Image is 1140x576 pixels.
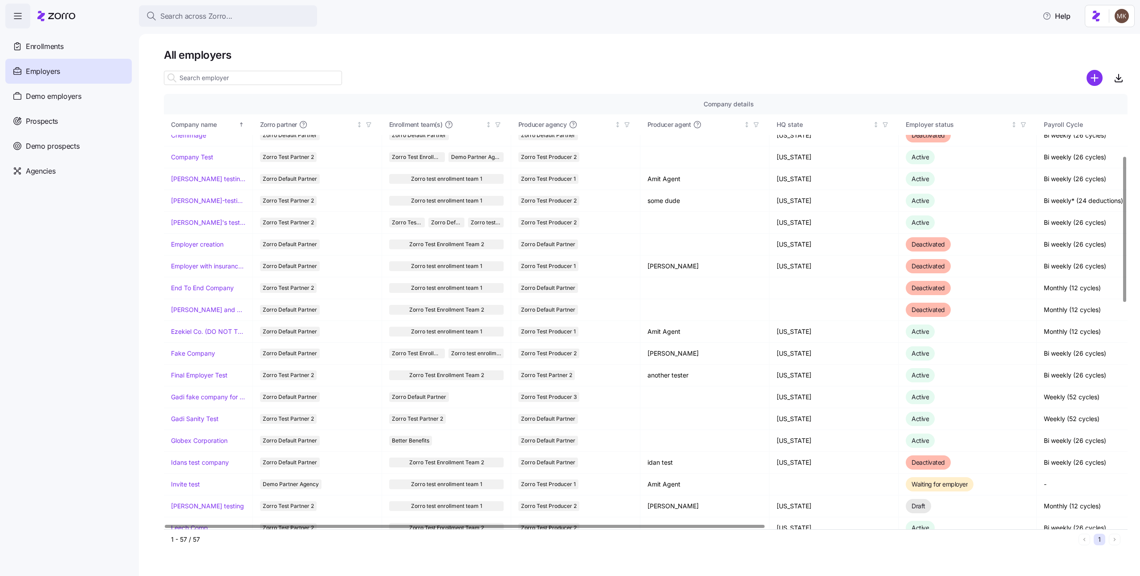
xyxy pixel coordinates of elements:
span: Demo Partner Agency [263,479,319,489]
td: idan test [640,452,769,474]
span: Zorro Default Partner [263,261,317,271]
td: [US_STATE] [769,146,899,168]
span: Zorro Test Producer 3 [521,392,577,402]
span: Active [912,415,929,422]
span: Enrollment team(s) [389,120,443,129]
span: Zorro Test Partner 2 [263,414,314,424]
a: Company Test [171,153,213,162]
span: Active [912,349,929,357]
span: Zorro Test Producer 1 [521,479,576,489]
span: Zorro Default Partner [521,414,575,424]
div: Not sorted [873,122,879,128]
th: HQ stateNot sorted [769,114,899,135]
span: Zorro Test Enrollment Team 2 [409,523,484,533]
span: Active [912,219,929,226]
span: Zorro Default Partner [392,392,446,402]
td: another tester [640,365,769,386]
button: Search across Zorro... [139,5,317,27]
span: Demo prospects [26,141,80,152]
span: Zorro test enrollment team 1 [411,174,482,184]
a: ChemImage [171,131,206,140]
a: Invite test [171,480,200,489]
span: Zorro Default Partner [521,130,575,140]
span: Zorro Test Partner 2 [263,218,314,227]
span: Zorro Test Enrollment Team 2 [392,349,442,358]
span: Active [912,437,929,444]
span: Zorro test enrollment team 1 [411,283,482,293]
span: Zorro Test Producer 2 [521,349,577,358]
td: [US_STATE] [769,495,899,517]
span: Zorro Default Partner [521,283,575,293]
a: Employer with insurance problems [171,262,245,271]
span: Zorro Test Producer 1 [521,174,576,184]
a: Globex Corporation [171,436,228,445]
span: Zorro Test Enrollment Team 2 [409,458,484,467]
a: Leech Comp [171,523,208,532]
span: Deactivated [912,306,945,313]
a: [PERSON_NAME] testing recording [171,174,245,183]
span: Deactivated [912,240,945,248]
span: Zorro Default Partner [521,436,575,446]
td: [US_STATE] [769,365,899,386]
div: HQ state [777,120,871,130]
span: Producer agent [647,120,691,129]
td: Amit Agent [640,321,769,343]
span: Zorro Default Partner [521,239,575,249]
a: Demo prospects [5,134,132,158]
th: Enrollment team(s)Not sorted [382,114,511,135]
td: [US_STATE] [769,343,899,365]
span: Zorro Test Partner 2 [263,523,314,533]
span: Zorro Test Enrollment Team 2 [409,305,484,315]
img: 5ab780eebedb11a070f00e4a129a1a32 [1115,9,1129,23]
span: Deactivated [912,262,945,270]
td: [PERSON_NAME] [640,495,769,517]
span: Deactivated [912,284,945,292]
span: Producer agency [518,120,567,129]
span: Active [912,328,929,335]
th: Employer statusNot sorted [899,114,1037,135]
a: [PERSON_NAME] and ChemImage [171,305,245,314]
td: [US_STATE] [769,386,899,408]
td: [US_STATE] [769,430,899,452]
button: Next page [1109,534,1120,545]
a: Final Employer Test [171,371,228,380]
td: some dude [640,190,769,212]
span: Zorro Test Partner 2 [263,370,314,380]
div: 1 - 57 / 57 [171,535,1075,544]
span: Zorro Test Enrollment Team 2 [392,152,442,162]
span: Demo Partner Agency [451,152,501,162]
span: Zorro Test Partner 2 [263,501,314,511]
span: Active [912,393,929,401]
span: Active [912,371,929,379]
div: Not sorted [1011,122,1017,128]
span: Deactivated [912,131,945,139]
input: Search employer [164,71,342,85]
span: Zorro test enrollment team 1 [411,261,482,271]
a: [PERSON_NAME]'s test account [171,218,245,227]
span: Zorro Default Partner [263,436,317,446]
td: [US_STATE] [769,125,899,146]
a: Employer creation [171,240,224,249]
span: Search across Zorro... [160,11,232,22]
svg: add icon [1087,70,1103,86]
span: Zorro Default Partner [521,458,575,467]
span: Zorro Default Partner [263,327,317,337]
span: Zorro Default Partner [263,130,317,140]
td: Amit Agent [640,474,769,495]
span: Zorro test enrollment team 1 [411,327,482,337]
td: [US_STATE] [769,234,899,256]
td: [US_STATE] [769,517,899,539]
span: Zorro Test Partner 2 [521,370,572,380]
a: End To End Company [171,284,234,292]
span: Zorro Default Partner [392,130,446,140]
span: Zorro test enrollment team 1 [411,501,482,511]
span: Draft [912,502,925,510]
td: [US_STATE] [769,408,899,430]
a: Gadi fake company for test [171,393,245,402]
span: Zorro Default Partner [431,218,461,227]
div: Not sorted [744,122,750,128]
span: Zorro Test Partner 2 [263,152,314,162]
span: Zorro Test Producer 1 [521,261,576,271]
a: Employers [5,59,132,84]
td: [PERSON_NAME] [640,256,769,277]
